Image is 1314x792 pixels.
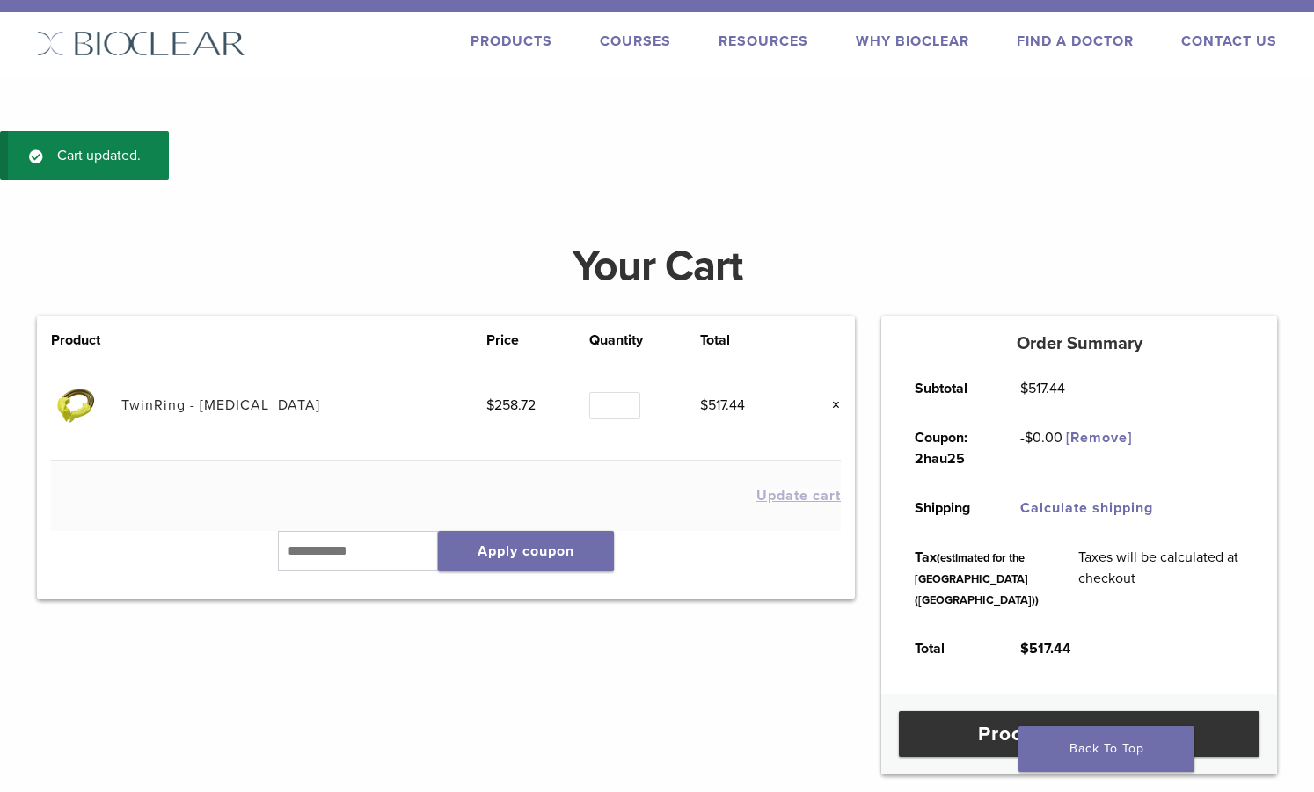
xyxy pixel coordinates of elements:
[1020,499,1153,517] a: Calculate shipping
[24,245,1290,287] h1: Your Cart
[894,533,1058,624] th: Tax
[818,394,841,417] a: Remove this item
[1066,429,1132,447] a: Remove 2hau25 coupon
[51,330,121,351] th: Product
[121,396,320,414] a: TwinRing - [MEDICAL_DATA]
[915,551,1039,607] small: (estimated for the [GEOGRAPHIC_DATA] ([GEOGRAPHIC_DATA]))
[51,379,103,431] img: TwinRing - Premolar
[37,31,245,56] img: Bioclear
[486,396,536,414] bdi: 258.72
[894,413,1000,483] th: Coupon: 2hau25
[899,711,1259,757] a: Proceed to checkout
[600,33,671,50] a: Courses
[1020,640,1029,658] span: $
[1000,413,1151,483] td: -
[719,33,808,50] a: Resources
[1025,429,1033,447] span: $
[894,483,1000,533] th: Shipping
[881,333,1277,354] h5: Order Summary
[1020,380,1065,397] bdi: 517.44
[1020,640,1071,658] bdi: 517.44
[1058,533,1264,624] td: Taxes will be calculated at checkout
[1017,33,1134,50] a: Find A Doctor
[700,330,793,351] th: Total
[1025,429,1062,447] span: 0.00
[438,531,614,571] button: Apply coupon
[1018,726,1194,772] a: Back To Top
[1181,33,1277,50] a: Contact Us
[471,33,552,50] a: Products
[700,396,708,414] span: $
[856,33,969,50] a: Why Bioclear
[486,330,588,351] th: Price
[756,489,841,503] button: Update cart
[589,330,701,351] th: Quantity
[1020,380,1028,397] span: $
[894,364,1000,413] th: Subtotal
[486,396,494,414] span: $
[700,396,745,414] bdi: 517.44
[894,624,1000,673] th: Total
